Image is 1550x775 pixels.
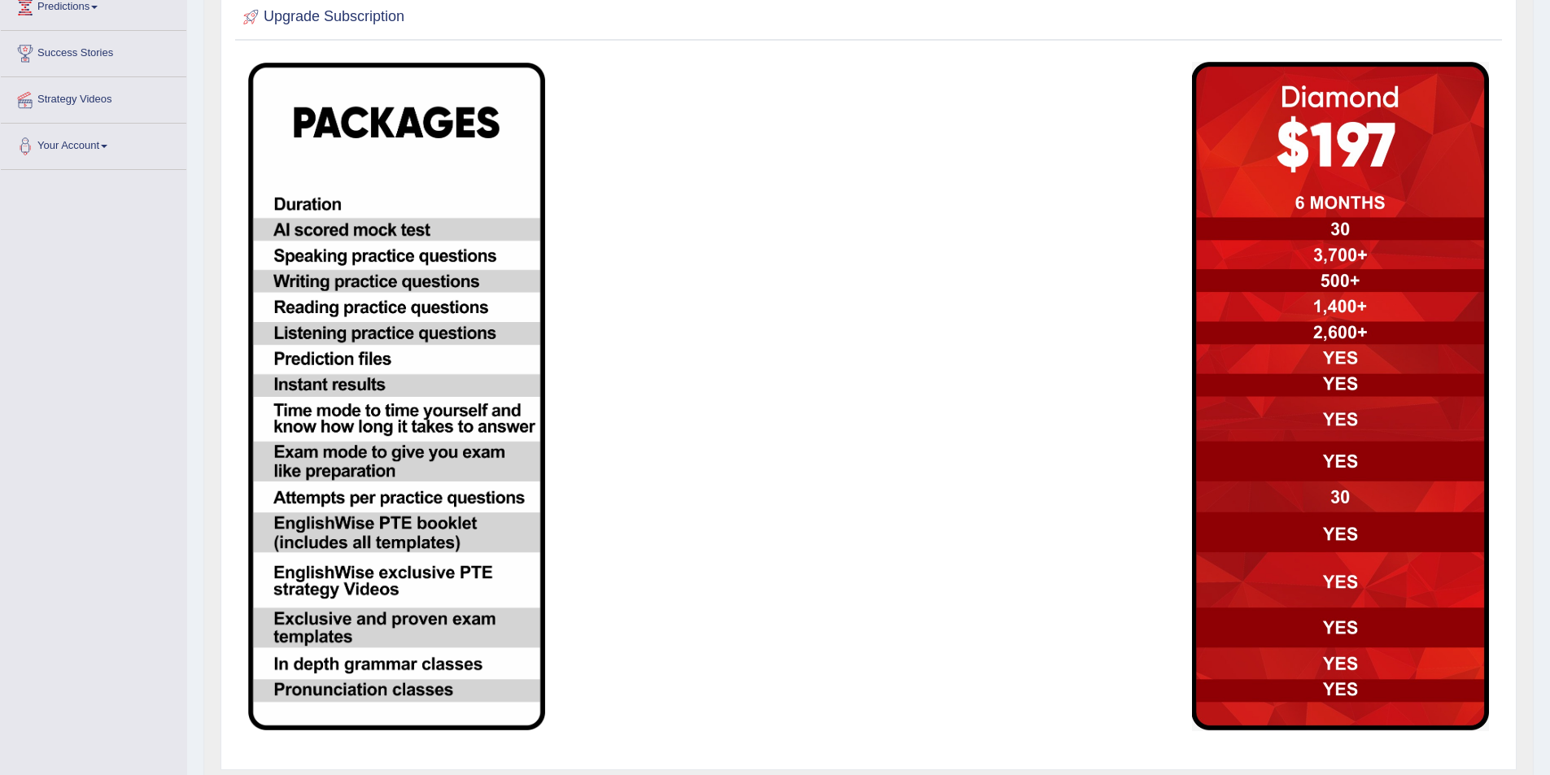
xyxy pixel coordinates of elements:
img: aud-diamond.png [1192,62,1489,731]
a: Your Account [1,124,186,164]
a: Success Stories [1,31,186,72]
a: Strategy Videos [1,77,186,118]
img: EW package [248,63,545,729]
h2: Upgrade Subscription [239,5,404,29]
